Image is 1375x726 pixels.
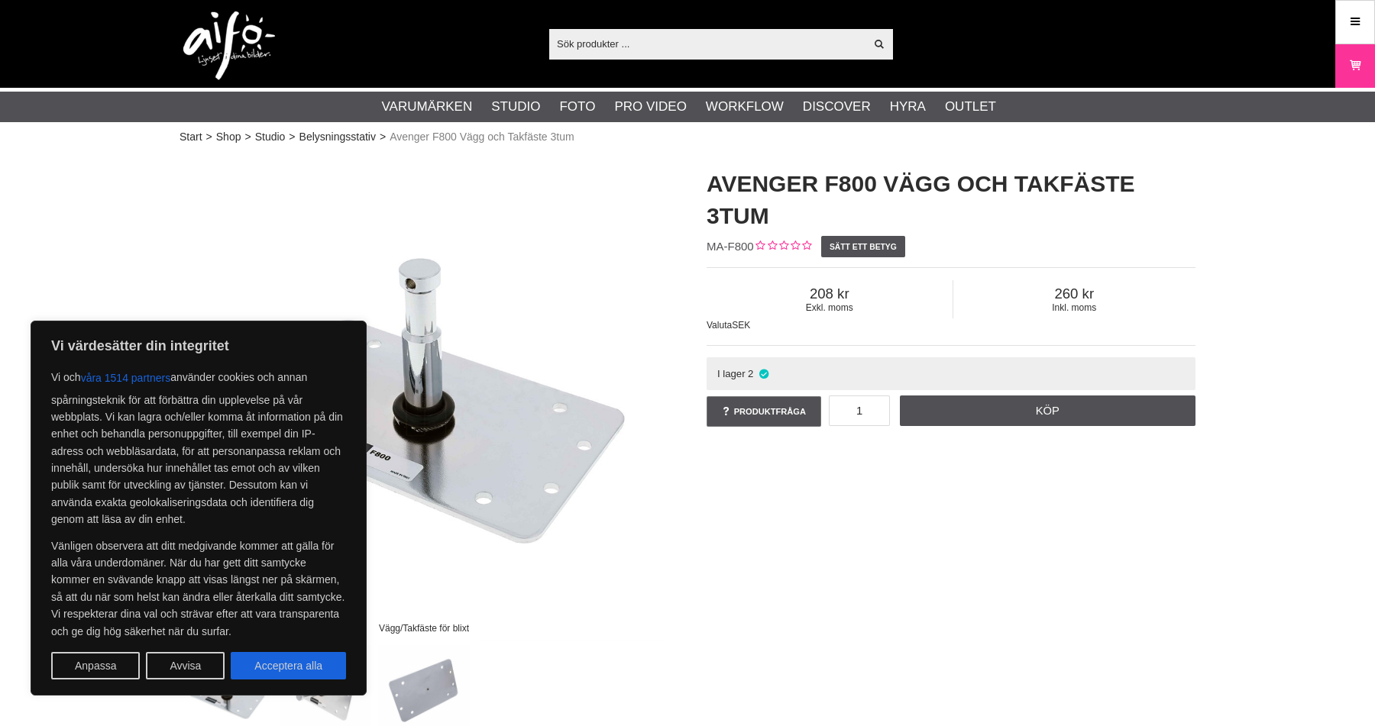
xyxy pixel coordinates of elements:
span: 208 [707,286,953,302]
a: Produktfråga [707,396,821,427]
span: Valuta [707,320,732,331]
span: > [289,129,295,145]
a: Varumärken [382,97,473,117]
div: Vägg/Takfäste för blixt [366,615,481,641]
button: Acceptera alla [231,652,346,679]
div: Kundbetyg: 0 [754,239,811,255]
a: Start [180,129,202,145]
button: våra 1514 partners [81,364,171,392]
span: 2 [748,368,753,379]
a: Sätt ett betyg [821,236,906,257]
a: Shop [216,129,241,145]
span: Exkl. moms [707,302,953,313]
a: Discover [803,97,871,117]
i: I lager [757,368,770,379]
p: Vänligen observera att ditt medgivande kommer att gälla för alla våra underdomäner. När du har ge... [51,537,346,640]
span: Avenger F800 Vägg och Takfäste 3tum [390,129,574,145]
span: MA-F800 [707,240,754,253]
a: Foto [559,97,595,117]
span: > [380,129,386,145]
a: Köp [900,395,1196,426]
span: 260 [953,286,1196,302]
button: Anpassa [51,652,140,679]
p: Vi värdesätter din integritet [51,337,346,355]
a: Pro Video [614,97,686,117]
span: Inkl. moms [953,302,1196,313]
a: Belysningsstativ [299,129,376,145]
a: Workflow [706,97,784,117]
span: I lager [717,368,746,379]
a: Outlet [945,97,996,117]
input: Sök produkter ... [549,32,865,55]
span: SEK [732,320,750,331]
span: > [244,129,251,145]
span: > [206,129,212,145]
h1: Avenger F800 Vägg och Takfäste 3tum [707,168,1195,232]
img: logo.png [183,11,275,80]
img: Vägg/Takfäste för blixt [180,153,668,641]
a: Hyra [890,97,926,117]
button: Avvisa [146,652,225,679]
a: Studio [255,129,286,145]
div: Vi värdesätter din integritet [31,321,367,695]
a: Studio [491,97,540,117]
p: Vi och använder cookies och annan spårningsteknik för att förbättra din upplevelse på vår webbpla... [51,364,346,528]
